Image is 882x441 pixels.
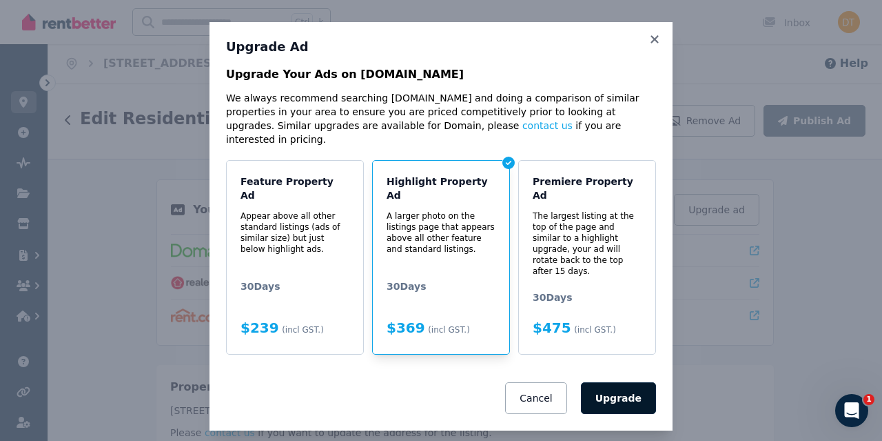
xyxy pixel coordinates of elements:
[387,320,425,336] span: $369
[226,39,656,55] h3: Upgrade Ad
[387,280,495,293] span: 30 Days
[226,91,656,146] p: We always recommend searching [DOMAIN_NAME] and doing a comparison of similar properties in your ...
[533,320,571,336] span: $475
[226,66,656,83] p: Upgrade Your Ads on [DOMAIN_NAME]
[387,210,495,255] p: A larger photo on the listings page that appears above all other feature and standard listings.
[282,325,324,335] span: (incl GST.)
[533,175,642,202] h4: Premiere Property Ad
[240,280,349,293] span: 30 Days
[574,325,616,335] span: (incl GST.)
[581,382,656,414] button: Upgrade
[835,394,868,427] iframe: Intercom live chat
[522,120,573,131] a: contact us
[533,210,642,277] p: The largest listing at the top of the page and similar to a highlight upgrade, your ad will rotat...
[533,291,642,304] span: 30 Days
[387,175,495,202] h4: Highlight Property Ad
[240,175,349,202] h4: Feature Property Ad
[863,394,874,405] span: 1
[505,382,566,414] button: Cancel
[428,325,470,335] span: (incl GST.)
[240,210,349,255] p: Appear above all other standard listings (ads of similar size) but just below highlight ads.
[240,320,279,336] span: $239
